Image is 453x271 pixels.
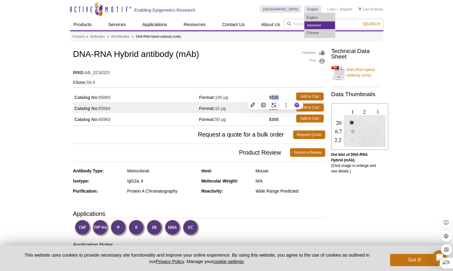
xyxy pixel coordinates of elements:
[331,103,388,150] img: DNA-RNA Hybrid (mAb) tested by dot blot analysis.
[284,19,383,29] input: Keyword, Cat. No.
[337,6,338,13] li: |
[73,91,199,102] td: 65683
[75,95,99,100] strong: Catalog No:
[90,34,105,40] a: Antibodies
[331,48,380,59] h2: Technical Data Sheet
[73,179,90,183] strong: Isotype:
[73,50,325,60] h1: DNA-RNA Hybrid antibody (mAb)
[199,117,215,122] strong: Format:
[105,19,130,30] a: Services
[73,189,98,194] strong: Purification:
[92,220,109,236] img: ChIP-Seq Validated
[134,7,195,13] h2: Enabling Epigenetics Research
[358,6,383,13] li: (0 items)
[340,7,352,11] a: Register
[14,252,380,265] p: This website uses cookies to provide necessary site functionality and improve your online experie...
[390,254,439,266] button: Got it!
[358,7,369,11] a: Cart
[73,66,325,76] td: AB_3216323
[127,178,197,184] div: IgG2a, k
[75,106,99,111] strong: Catalog No:
[296,92,324,100] a: Add to Cart
[73,168,104,173] strong: Antibody Type:
[331,63,380,82] a: DNA-RNA Hybrid antibody (mAb)
[327,7,336,11] a: Login
[432,250,447,265] div: Open Intercom Messenger
[302,50,325,56] a: Feedback
[293,130,325,139] a: Request Quote
[269,95,278,100] strong: $530
[199,95,215,100] strong: Format:
[73,130,293,139] span: Request a quote for a bulk order
[218,19,248,30] a: Contact Us
[258,19,284,30] a: About Us
[73,209,325,218] h3: Applications
[75,220,91,236] img: ChIP Validated
[331,152,368,162] b: Dot blot of DNA-RNA Hybrid (mAb).
[199,102,269,113] td: 10 µg
[199,106,215,111] strong: Format:
[139,19,171,30] a: Applications
[73,34,85,40] a: Products
[183,220,199,236] img: Immunocytochemistry Validated
[260,6,301,13] a: [GEOGRAPHIC_DATA]
[127,168,197,174] div: Monoclonal
[201,168,212,173] strong: Host:
[304,21,335,29] a: Japanese
[199,113,269,124] td: 50 µg
[290,148,325,157] a: Submit a Review
[73,113,199,124] td: 65983
[111,34,129,40] a: All Antibodies
[199,91,269,102] td: 100 µg
[304,14,335,21] a: English
[213,259,243,264] button: cookie settings
[304,29,335,37] a: Chinese
[107,35,109,38] li: »
[201,189,223,194] strong: Reactivity:
[86,35,88,38] li: »
[302,58,325,65] a: Print
[180,19,209,30] a: Resources
[73,148,290,157] span: Product Review
[255,168,325,174] div: Mouse
[362,21,380,26] span: Search
[147,220,163,236] img: Dot Blot Validated
[70,19,95,30] a: Products
[132,35,134,38] li: »
[128,220,145,236] img: Immunofluorescence Validated
[73,80,87,85] strong: Clone:
[201,179,238,183] strong: Molecular Weight:
[255,178,325,184] div: N/A
[156,259,184,264] a: Privacy Policy
[110,220,127,236] img: Immunoprecipitation Validated
[75,117,99,122] strong: Catalog No:
[73,76,325,86] td: S9.6
[73,102,199,113] td: 65684
[136,35,181,38] li: DNA-RNA Hybrid antibody (mAb)
[358,7,361,10] img: Your Cart
[331,92,380,97] h2: Data Thumbnails
[255,188,325,194] div: Wide Range Predicted
[73,70,85,75] strong: RRID:
[296,115,324,122] a: Add to Cart
[331,152,380,174] p: (Click image to enlarge and see details.)
[127,188,197,194] div: Protein A Chromatography
[165,220,181,236] img: Electrophoretic Mobility Shift Assay Validated
[73,241,325,250] h3: Application Notes
[304,6,321,13] a: English
[361,21,382,27] button: Search
[269,117,278,122] strong: $305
